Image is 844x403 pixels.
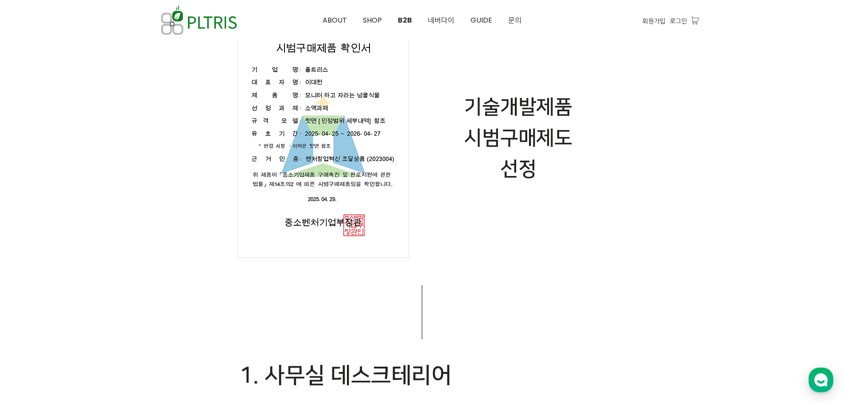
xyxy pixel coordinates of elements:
[363,15,382,25] span: SHOP
[390,0,420,40] a: B2B
[463,0,500,40] a: GUIDE
[323,15,347,25] span: ABOUT
[471,15,492,25] span: GUIDE
[398,15,412,25] span: B2B
[3,281,58,303] a: 홈
[58,281,114,303] a: 대화
[28,294,33,301] span: 홈
[137,294,148,301] span: 설정
[428,15,455,25] span: 네버다이
[642,16,665,26] a: 회원가입
[670,16,687,26] a: 로그인
[420,0,463,40] a: 네버다이
[315,0,355,40] a: ABOUT
[355,0,390,40] a: SHOP
[500,0,529,40] a: 문의
[81,295,92,302] span: 대화
[508,15,521,25] span: 문의
[114,281,170,303] a: 설정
